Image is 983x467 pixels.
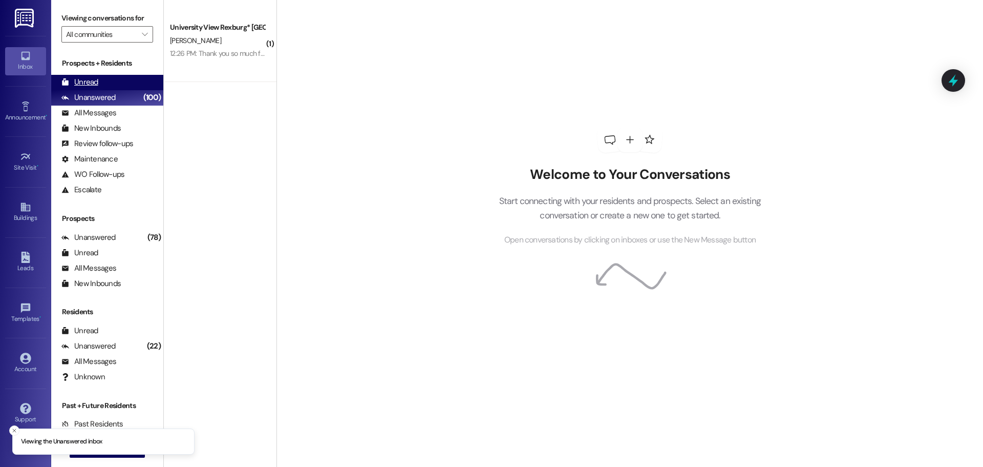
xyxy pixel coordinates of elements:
[51,58,163,69] div: Prospects + Residents
[21,437,102,446] p: Viewing the Unanswered inbox
[66,26,137,43] input: All communities
[39,314,41,321] span: •
[170,22,265,33] div: University View Rexburg* [GEOGRAPHIC_DATA]
[5,299,46,327] a: Templates •
[170,49,453,58] div: 12:26 PM: Thank you so much for reaching out. I was able to get a contract that I am happy with.
[5,47,46,75] a: Inbox
[61,123,121,134] div: New Inbounds
[51,307,163,317] div: Residents
[61,169,124,180] div: WO Follow-ups
[5,249,46,276] a: Leads
[483,194,776,223] p: Start connecting with your residents and prospects. Select an existing conversation or create a n...
[61,232,116,243] div: Unanswered
[37,163,38,170] span: •
[5,350,46,377] a: Account
[61,10,153,26] label: Viewing conversations for
[61,341,116,352] div: Unanswered
[61,185,101,195] div: Escalate
[61,77,98,88] div: Unread
[61,372,105,382] div: Unknown
[5,400,46,428] a: Support
[61,263,116,274] div: All Messages
[51,213,163,224] div: Prospects
[61,138,133,149] div: Review follow-ups
[46,112,47,119] span: •
[5,148,46,176] a: Site Visit •
[9,425,19,436] button: Close toast
[61,278,121,289] div: New Inbounds
[61,108,116,118] div: All Messages
[5,198,46,226] a: Buildings
[61,419,123,430] div: Past Residents
[61,154,118,165] div: Maintenance
[61,356,116,367] div: All Messages
[61,248,98,258] div: Unread
[483,167,776,183] h2: Welcome to Your Conversations
[15,9,36,28] img: ResiDesk Logo
[51,400,163,411] div: Past + Future Residents
[142,30,147,38] i: 
[170,36,221,45] span: [PERSON_NAME]
[145,230,163,246] div: (78)
[144,338,163,354] div: (22)
[61,92,116,103] div: Unanswered
[504,234,756,247] span: Open conversations by clicking on inboxes or use the New Message button
[61,326,98,336] div: Unread
[141,90,163,106] div: (100)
